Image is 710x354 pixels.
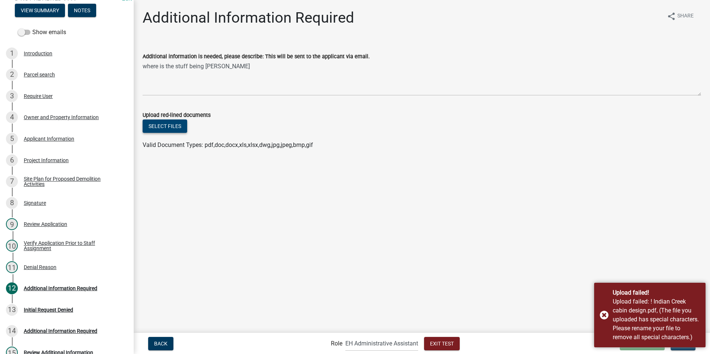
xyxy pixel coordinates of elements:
[68,8,96,14] wm-modal-confirm: Notes
[6,47,18,59] div: 1
[143,141,313,148] span: Valid Document Types: pdf,doc,docx,xls,xlsx,dwg,jpg,jpeg,bmp,gif
[143,113,211,118] label: Upload red-lined documents
[18,28,66,37] label: Show emails
[331,341,342,347] label: Role
[613,297,700,342] div: Upload failed: ! Indian Creek cabin design.pdf, (The file you uploaded has special characters. Pl...
[24,51,52,56] div: Introduction
[430,340,454,346] span: Exit Test
[15,8,65,14] wm-modal-confirm: Summary
[24,115,99,120] div: Owner and Property Information
[677,12,694,21] span: Share
[24,265,56,270] div: Denial Reason
[6,304,18,316] div: 13
[6,90,18,102] div: 3
[424,337,460,350] button: Exit Test
[24,240,122,251] div: Verify Application Prior to Staff Assignment
[68,4,96,17] button: Notes
[671,337,696,350] button: Next
[620,337,665,350] button: Save & Exit
[6,154,18,166] div: 6
[24,158,69,163] div: Project Information
[6,282,18,294] div: 12
[613,288,700,297] div: Upload failed!
[24,328,97,334] div: Additional Information Required
[6,111,18,123] div: 4
[24,136,74,141] div: Applicant Information
[143,9,354,27] h1: Additional Information Required
[24,94,53,99] div: Require User
[6,176,18,187] div: 7
[15,4,65,17] button: View Summary
[6,261,18,273] div: 11
[6,133,18,145] div: 5
[24,72,55,77] div: Parcel search
[6,325,18,337] div: 14
[6,197,18,209] div: 8
[24,200,46,206] div: Signature
[6,240,18,252] div: 10
[667,12,676,21] i: share
[24,286,97,291] div: Additional Information Required
[148,337,173,350] button: Back
[154,340,167,346] span: Back
[143,54,370,59] label: Additional information is needed, please describe: This will be sent to the applicant via email.
[6,69,18,81] div: 2
[661,9,700,23] button: shareShare
[24,307,73,312] div: Initial Request Denied
[24,222,67,227] div: Review Application
[6,218,18,230] div: 9
[24,176,122,187] div: Site Plan for Proposed Demolition Activities
[143,119,187,133] button: Select files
